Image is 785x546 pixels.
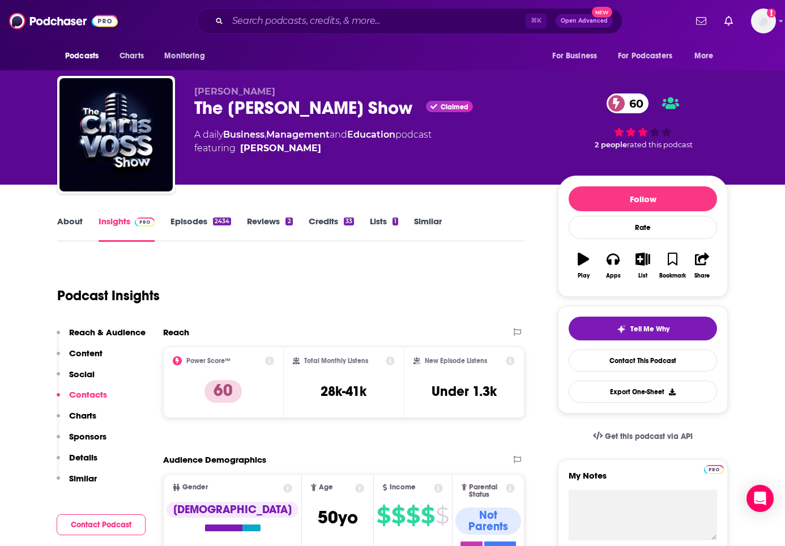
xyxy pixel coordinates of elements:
[318,506,358,528] span: 50 yo
[57,473,97,494] button: Similar
[197,8,622,34] div: Search podcasts, credits, & more...
[69,431,106,442] p: Sponsors
[605,432,693,441] span: Get this podcast via API
[692,11,711,31] a: Show notifications dropdown
[69,452,97,463] p: Details
[469,484,504,498] span: Parental Status
[204,380,242,403] p: 60
[309,216,354,242] a: Credits33
[57,216,83,242] a: About
[99,216,155,242] a: InsightsPodchaser Pro
[182,484,208,491] span: Gender
[330,129,347,140] span: and
[223,129,264,140] a: Business
[321,383,366,400] h3: 28k-41k
[186,357,231,365] h2: Power Score™
[595,140,627,149] span: 2 people
[569,349,717,372] a: Contact This Podcast
[686,45,728,67] button: open menu
[598,245,628,286] button: Apps
[57,410,96,431] button: Charts
[156,45,219,67] button: open menu
[57,431,106,452] button: Sponsors
[65,48,99,64] span: Podcasts
[247,216,292,242] a: Reviews2
[264,129,266,140] span: ,
[552,48,597,64] span: For Business
[611,45,689,67] button: open menu
[618,93,649,113] span: 60
[69,410,96,421] p: Charts
[569,216,717,239] div: Rate
[592,7,612,18] span: New
[630,325,669,334] span: Tell Me Why
[170,216,231,242] a: Episodes2434
[425,357,487,365] h2: New Episode Listens
[164,48,204,64] span: Monitoring
[370,216,398,242] a: Lists1
[414,216,442,242] a: Similar
[569,186,717,211] button: Follow
[228,12,526,30] input: Search podcasts, credits, & more...
[556,14,613,28] button: Open AdvancedNew
[628,245,658,286] button: List
[607,93,649,113] a: 60
[163,454,266,465] h2: Audience Demographics
[746,485,774,512] div: Open Intercom Messenger
[167,502,298,518] div: [DEMOGRAPHIC_DATA]
[194,86,275,97] span: [PERSON_NAME]
[658,245,687,286] button: Bookmark
[627,140,693,149] span: rated this podcast
[59,78,173,191] img: The Chris Voss Show
[558,86,728,156] div: 60 2 peoplerated this podcast
[69,369,95,379] p: Social
[421,506,434,524] span: $
[304,357,368,365] h2: Total Monthly Listens
[704,465,724,474] img: Podchaser Pro
[9,10,118,32] img: Podchaser - Follow, Share and Rate Podcasts
[57,389,107,410] button: Contacts
[57,327,146,348] button: Reach & Audience
[751,8,776,33] span: Logged in as maggielindenberg
[544,45,611,67] button: open menu
[57,369,95,390] button: Social
[57,452,97,473] button: Details
[584,423,702,450] a: Get this podcast via API
[606,272,621,279] div: Apps
[120,48,144,64] span: Charts
[751,8,776,33] img: User Profile
[618,48,672,64] span: For Podcasters
[638,272,647,279] div: List
[390,484,416,491] span: Income
[57,45,113,67] button: open menu
[344,217,354,225] div: 33
[391,506,405,524] span: $
[617,325,626,334] img: tell me why sparkle
[569,470,717,490] label: My Notes
[319,484,333,491] span: Age
[240,142,321,155] a: Chris Voss
[526,14,547,28] span: ⌘ K
[688,245,717,286] button: Share
[285,217,292,225] div: 2
[569,245,598,286] button: Play
[436,506,449,524] span: $
[569,317,717,340] button: tell me why sparkleTell Me Why
[57,348,103,369] button: Content
[578,272,590,279] div: Play
[112,45,151,67] a: Charts
[767,8,776,18] svg: Add a profile image
[704,463,724,474] a: Pro website
[69,348,103,359] p: Content
[455,507,521,535] div: Not Parents
[720,11,737,31] a: Show notifications dropdown
[57,514,146,535] button: Contact Podcast
[213,217,231,225] div: 2434
[69,473,97,484] p: Similar
[659,272,686,279] div: Bookmark
[347,129,395,140] a: Education
[69,327,146,338] p: Reach & Audience
[69,389,107,400] p: Contacts
[57,287,160,304] h1: Podcast Insights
